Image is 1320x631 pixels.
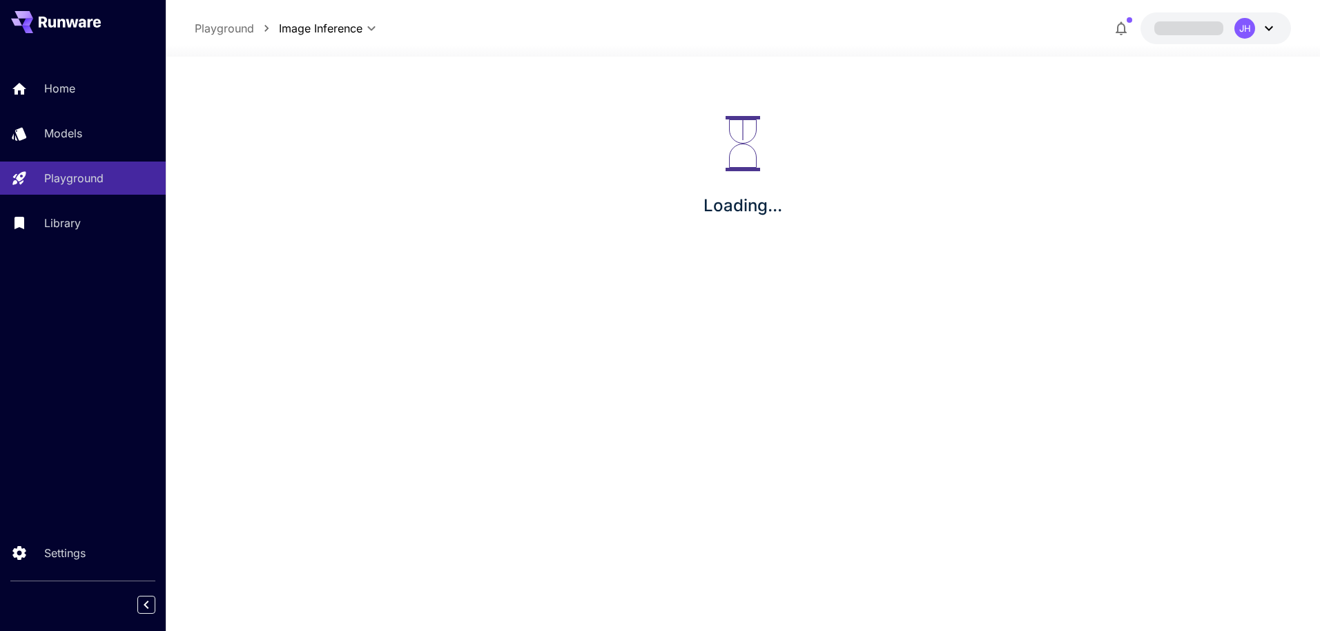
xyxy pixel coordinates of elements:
button: JH [1141,12,1291,44]
p: Models [44,125,82,142]
p: Loading... [703,193,782,218]
div: JH [1234,18,1255,39]
div: Collapse sidebar [148,592,166,617]
p: Playground [44,170,104,186]
p: Settings [44,545,86,561]
a: Playground [195,20,254,37]
nav: breadcrumb [195,20,279,37]
button: Collapse sidebar [137,596,155,614]
p: Home [44,80,75,97]
p: Library [44,215,81,231]
span: Image Inference [279,20,362,37]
